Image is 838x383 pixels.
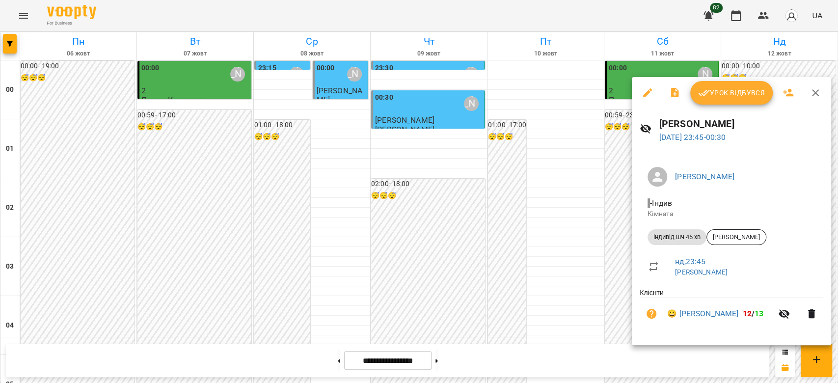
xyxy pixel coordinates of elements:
p: Кімната [648,209,815,219]
ul: Клієнти [640,288,823,333]
a: [PERSON_NAME] [675,172,734,181]
div: [PERSON_NAME] [706,229,766,245]
button: Візит ще не сплачено. Додати оплату? [640,302,663,326]
span: індивід шч 45 хв [648,233,706,242]
span: 13 [755,309,763,318]
button: Урок відбувся [690,81,773,105]
a: нд , 23:45 [675,257,705,266]
span: [PERSON_NAME] [707,233,766,242]
b: / [742,309,763,318]
a: [PERSON_NAME] [675,268,728,276]
a: [DATE] 23:45-00:30 [659,133,726,142]
span: 12 [742,309,751,318]
a: 😀 [PERSON_NAME] [667,308,738,320]
h6: [PERSON_NAME] [659,116,823,132]
span: - Індив [648,198,674,208]
span: Урок відбувся [698,87,765,99]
